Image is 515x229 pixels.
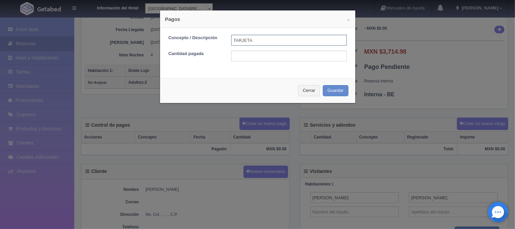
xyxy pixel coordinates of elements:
[165,16,350,23] h4: Pagos
[323,85,349,96] button: Guardar
[163,51,226,57] label: Cantidad pagada
[347,17,350,22] button: ×
[298,85,320,96] button: Cerrar
[163,35,226,41] label: Concepto / Descripción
